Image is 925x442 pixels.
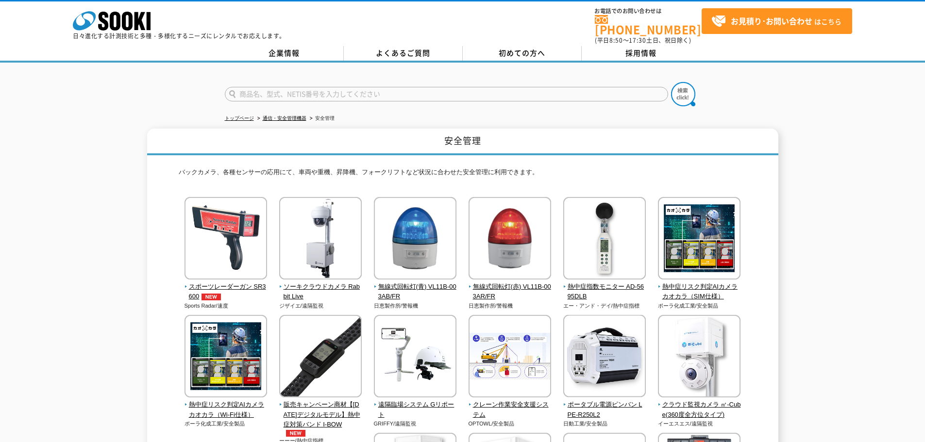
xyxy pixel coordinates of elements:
[658,302,741,310] p: ポーラ化成工業/安全製品
[225,115,254,121] a: トップページ
[185,197,267,282] img: スポーツレーダーガン SR3600
[563,420,646,428] p: 日動工業/安全製品
[279,400,362,437] span: 販売キャンペーン商材【[DATE]デジタルモデル】熱中症対策バンド I-BOW
[199,294,223,300] img: NEW
[279,273,362,302] a: ソーキクラウドカメラ Rabbit Live
[563,273,646,302] a: 熱中症指数モニター AD-5695DLB
[374,273,457,302] a: 無線式回転灯(青) VL11B-003AB/FR
[469,282,552,302] span: 無線式回転灯(赤) VL11B-003AR/FR
[499,48,545,58] span: 初めての方へ
[374,197,456,282] img: 無線式回転灯(青) VL11B-003AB/FR
[658,197,740,282] img: 熱中症リスク判定AIカメラ カオカラ（SIM仕様）
[658,273,741,302] a: 熱中症リスク判定AIカメラ カオカラ（SIM仕様）
[185,273,268,302] a: スポーツレーダーガン SR3600NEW
[279,282,362,302] span: ソーキクラウドカメラ Rabbit Live
[374,420,457,428] p: GRIFFY/遠隔監視
[374,315,456,400] img: 遠隔臨場システム Gリポート
[185,420,268,428] p: ポーラ化成工業/安全製品
[595,36,691,45] span: (平日 ～ 土日、祝日除く)
[374,400,457,420] span: 遠隔臨場システム Gリポート
[658,282,741,302] span: 熱中症リスク判定AIカメラ カオカラ（SIM仕様）
[711,14,841,29] span: はこちら
[469,315,551,400] img: クレーン作業安全支援システム
[73,33,286,39] p: 日々進化する計測技術と多種・多様化するニーズにレンタルでお応えします。
[582,46,701,61] a: 採用情報
[225,87,668,101] input: 商品名、型式、NETIS番号を入力してください
[308,114,335,124] li: 安全管理
[702,8,852,34] a: お見積り･お問い合わせはこちら
[185,302,268,310] p: Sports Radar/速度
[463,46,582,61] a: 初めての方へ
[563,302,646,310] p: エー・アンド・デイ/熱中症指標
[563,315,646,400] img: ポータブル電源ピンバン LPE-R250L2
[374,391,457,420] a: 遠隔臨場システム Gリポート
[284,430,308,437] img: NEW
[469,273,552,302] a: 無線式回転灯(赤) VL11B-003AR/FR
[595,15,702,35] a: [PHONE_NUMBER]
[469,302,552,310] p: 日恵製作所/警報機
[563,400,646,420] span: ポータブル電源ピンバン LPE-R250L2
[263,115,306,121] a: 通信・安全管理機器
[374,282,457,302] span: 無線式回転灯(青) VL11B-003AB/FR
[469,391,552,420] a: クレーン作業安全支援システム
[279,197,362,282] img: ソーキクラウドカメラ Rabbit Live
[595,8,702,14] span: お電話でのお問い合わせは
[185,400,268,420] span: 熱中症リスク判定AIカメラ カオカラ（Wi-Fi仕様）
[658,391,741,420] a: クラウド監視カメラ ㎥-Cube(360度全方位タイプ)
[658,315,740,400] img: クラウド監視カメラ ㎥-Cube(360度全方位タイプ)
[469,420,552,428] p: OPTOWL/安全製品
[279,391,362,437] a: 販売キャンペーン商材【[DATE]デジタルモデル】熱中症対策バンド I-BOWNEW
[279,302,362,310] p: ジザイエ/遠隔監視
[185,391,268,420] a: 熱中症リスク判定AIカメラ カオカラ（Wi-Fi仕様）
[563,391,646,420] a: ポータブル電源ピンバン LPE-R250L2
[279,315,362,400] img: 販売キャンペーン商材【2025年デジタルモデル】熱中症対策バンド I-BOW
[185,282,268,302] span: スポーツレーダーガン SR3600
[609,36,623,45] span: 8:50
[731,15,812,27] strong: お見積り･お問い合わせ
[658,400,741,420] span: クラウド監視カメラ ㎥-Cube(360度全方位タイプ)
[225,46,344,61] a: 企業情報
[629,36,646,45] span: 17:30
[179,167,747,182] p: バックカメラ、各種センサーの応用にて、車両や重機、昇降機、フォークリフトなど状況に合わせた安全管理に利用できます。
[374,302,457,310] p: 日恵製作所/警報機
[469,197,551,282] img: 無線式回転灯(赤) VL11B-003AR/FR
[658,420,741,428] p: イーエスエス/遠隔監視
[671,82,695,106] img: btn_search.png
[469,400,552,420] span: クレーン作業安全支援システム
[344,46,463,61] a: よくあるご質問
[147,129,778,155] h1: 安全管理
[563,282,646,302] span: 熱中症指数モニター AD-5695DLB
[563,197,646,282] img: 熱中症指数モニター AD-5695DLB
[185,315,267,400] img: 熱中症リスク判定AIカメラ カオカラ（Wi-Fi仕様）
